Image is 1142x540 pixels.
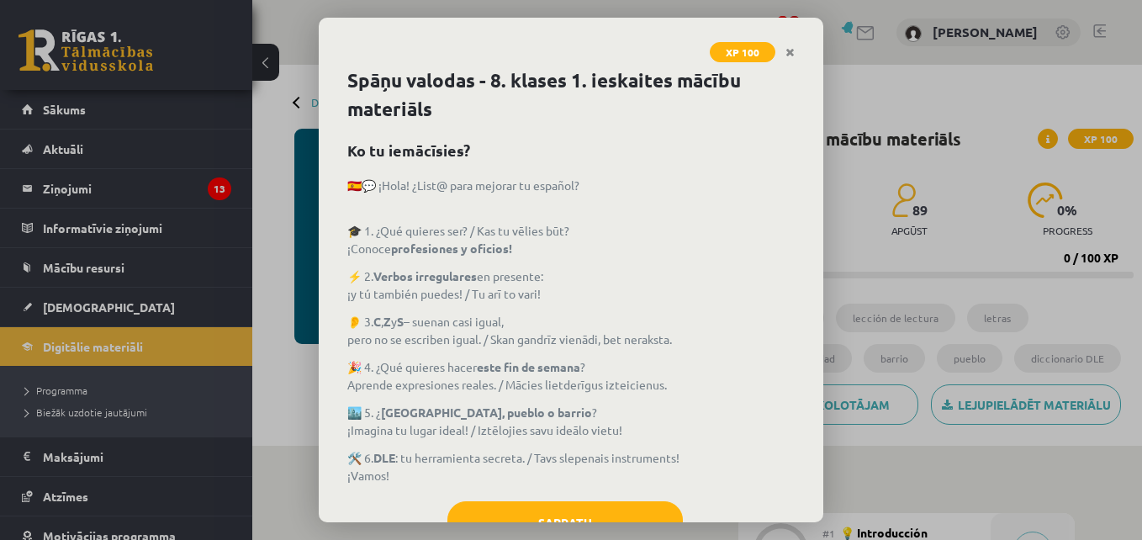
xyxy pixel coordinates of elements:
[381,405,592,420] strong: [GEOGRAPHIC_DATA], pueblo o barrio
[347,404,795,439] p: 🏙️ 5. ¿ ? ¡Imagina tu lugar ideal! / Iztēlojies savu ideālo vietu!
[391,241,512,256] strong: profesiones y oficios!
[373,268,477,283] strong: Verbos irregulares
[397,314,404,329] strong: S
[347,313,795,348] p: 👂 3. , y – suenan casi igual, pero no se escriben igual. / Skan gandrīz vienādi, bet neraksta.
[373,314,381,329] strong: C
[775,36,805,69] a: Close
[347,267,795,303] p: ⚡ 2. en presente: ¡y tú también puedes! / Tu arī to vari!
[383,314,391,329] strong: Z
[347,66,795,124] h1: Spāņu valodas - 8. klases 1. ieskaites mācību materiāls
[347,177,795,212] p: 🇪🇸💬 ¡Hola! ¿List@ para mejorar tu español?
[347,358,795,394] p: 🎉 4. ¿Qué quieres hacer ? Aprende expresiones reales. / Mācies lietderīgus izteicienus.
[347,449,795,484] p: 🛠️ 6. : tu herramienta secreta. / Tavs slepenais instruments! ¡Vamos!
[477,359,580,374] strong: este fin de semana
[373,450,395,465] strong: DLE
[347,139,795,161] h2: Ko tu iemācīsies?
[710,42,775,62] span: XP 100
[347,222,795,257] p: 🎓 1. ¿Qué quieres ser? / Kas tu vēlies būt? ¡Conoce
